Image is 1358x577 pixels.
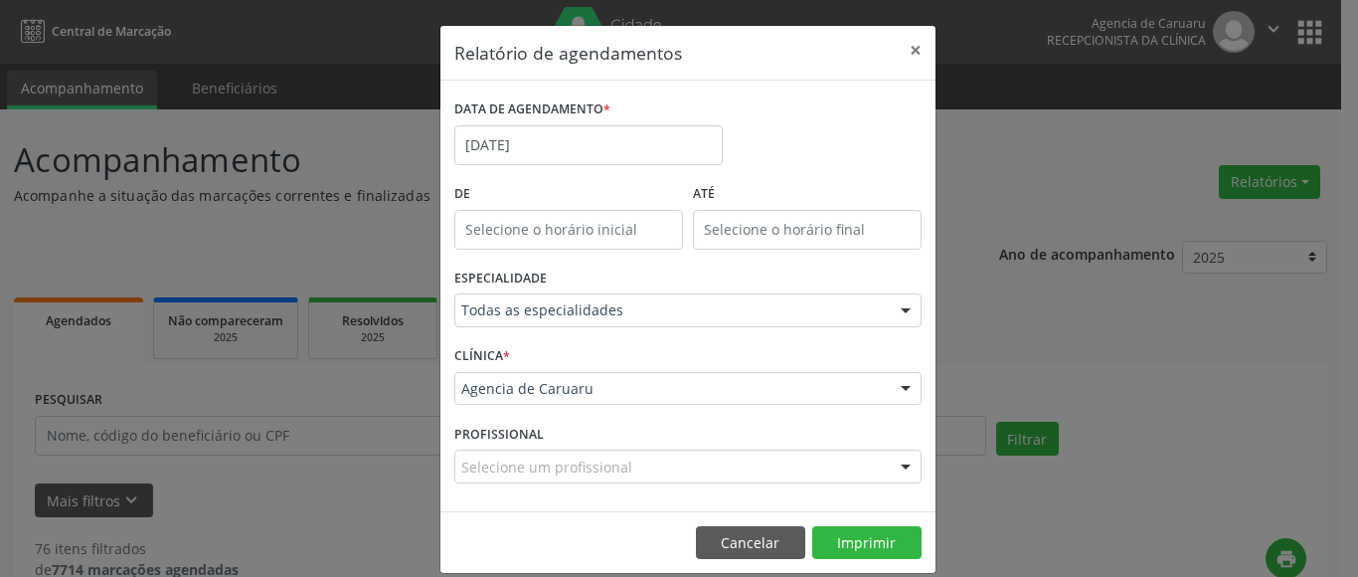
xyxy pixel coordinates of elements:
input: Selecione o horário inicial [454,210,683,250]
label: De [454,179,683,210]
button: Cancelar [696,526,805,560]
label: DATA DE AGENDAMENTO [454,95,610,125]
h5: Relatório de agendamentos [454,40,682,66]
label: CLÍNICA [454,341,510,372]
label: ATÉ [693,179,922,210]
input: Selecione uma data ou intervalo [454,125,723,165]
button: Close [896,26,935,75]
input: Selecione o horário final [693,210,922,250]
label: ESPECIALIDADE [454,264,547,294]
span: Todas as especialidades [461,300,881,320]
span: Selecione um profissional [461,457,632,478]
button: Imprimir [812,526,922,560]
label: PROFISSIONAL [454,419,544,450]
span: Agencia de Caruaru [461,379,881,399]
